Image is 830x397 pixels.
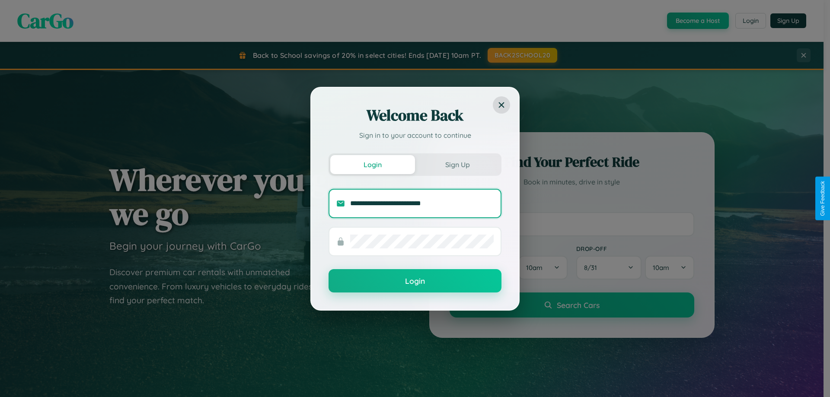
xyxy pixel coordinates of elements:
[329,105,501,126] h2: Welcome Back
[820,181,826,216] div: Give Feedback
[329,130,501,140] p: Sign in to your account to continue
[330,155,415,174] button: Login
[415,155,500,174] button: Sign Up
[329,269,501,292] button: Login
